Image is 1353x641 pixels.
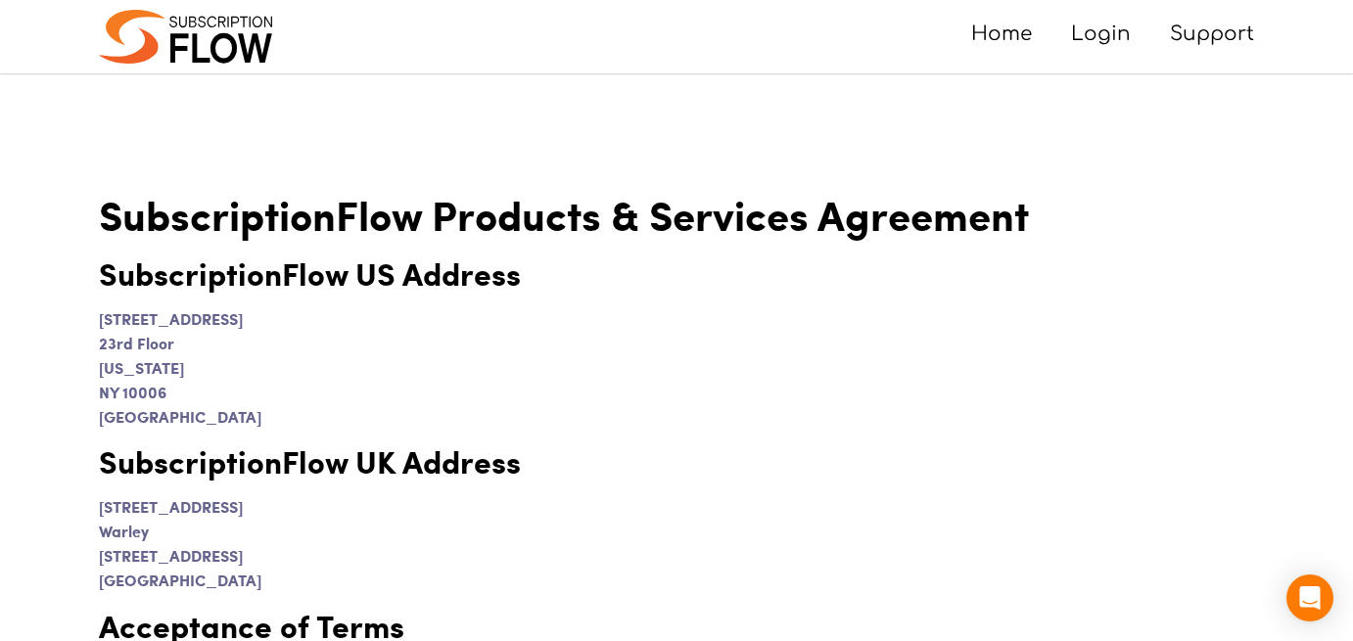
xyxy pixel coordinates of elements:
[99,495,243,518] strong: [STREET_ADDRESS]
[99,356,184,379] strong: [US_STATE]
[99,10,272,64] img: new-logo
[99,443,1254,480] h2: SubscriptionFlow UK Address
[1170,20,1254,49] a: Support
[99,381,166,403] strong: NY 10006
[1071,20,1131,49] a: Login
[99,569,261,591] strong: [GEOGRAPHIC_DATA]
[99,544,243,567] strong: [STREET_ADDRESS]
[1286,574,1333,621] div: Open Intercom Messenger
[971,20,1032,49] a: Home
[99,405,261,428] strong: [GEOGRAPHIC_DATA]
[99,520,149,542] strong: Warley
[99,255,1254,292] h2: SubscriptionFlow US Address
[99,332,174,354] strong: 23rd Floor
[99,189,1254,241] h1: SubscriptionFlow Products & Services Agreement
[99,307,243,330] strong: [STREET_ADDRESS]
